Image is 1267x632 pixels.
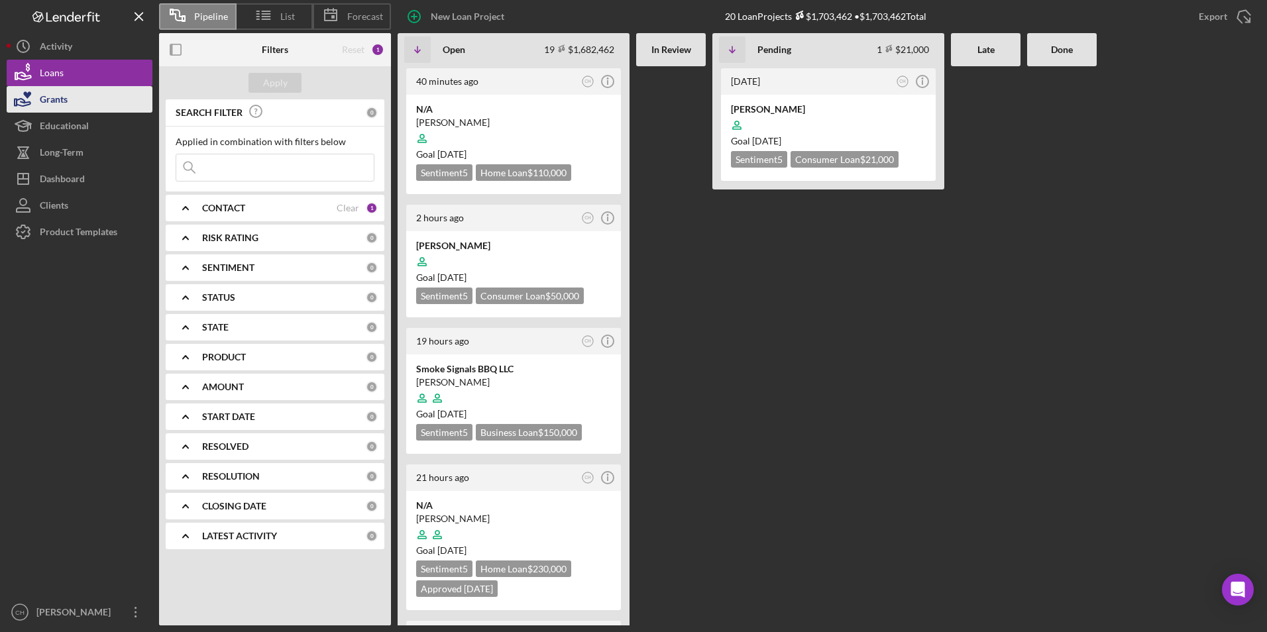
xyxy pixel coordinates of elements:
div: Sentiment 5 [416,560,472,577]
div: Long-Term [40,139,83,169]
button: Apply [248,73,302,93]
b: CLOSING DATE [202,501,266,511]
time: 2025-08-22 15:57 [416,76,478,87]
div: N/A [416,499,611,512]
b: AMOUNT [202,382,244,392]
div: 1 $21,000 [877,44,929,55]
button: CH [579,209,597,227]
text: CH [584,339,591,343]
div: 0 [366,381,378,393]
button: Product Templates [7,219,152,245]
button: CH [579,333,597,350]
div: New Loan Project [431,3,504,30]
div: 0 [366,411,378,423]
time: 06/21/2025 [437,408,467,419]
div: [PERSON_NAME] [416,512,611,525]
time: 2025-08-21 19:11 [416,472,469,483]
div: Export [1199,3,1227,30]
time: 2025-08-21 21:08 [416,335,469,346]
div: 0 [366,291,378,303]
div: Dashboard [40,166,85,195]
b: START DATE [202,411,255,422]
div: 19 $1,682,462 [544,44,614,55]
div: Loans [40,60,64,89]
b: LATEST ACTIVITY [202,531,277,541]
button: Dashboard [7,166,152,192]
time: 10/14/2024 [752,135,781,146]
div: 1 [371,43,384,56]
b: Filters [262,44,288,55]
div: [PERSON_NAME] [731,103,926,116]
div: N/A [416,103,611,116]
span: Goal [416,408,467,419]
button: Activity [7,33,152,60]
a: 2 hours agoCH[PERSON_NAME]Goal [DATE]Sentiment5Consumer Loan$50,000 [404,203,623,319]
button: CH [894,73,912,91]
div: Grants [40,86,68,116]
b: STATE [202,322,229,333]
button: Grants [7,86,152,113]
div: Sentiment 5 [731,151,787,168]
span: Goal [416,272,467,283]
div: Applied in combination with filters below [176,136,374,147]
div: Approved [DATE] [416,580,498,597]
div: Product Templates [40,219,117,248]
span: List [280,11,295,22]
div: [PERSON_NAME] [33,599,119,629]
time: 08/11/2025 [437,545,467,556]
b: In Review [651,44,691,55]
text: CH [584,215,591,220]
a: 21 hours agoCHN/A[PERSON_NAME]Goal [DATE]Sentiment5Home Loan$230,000Approved [DATE] [404,462,623,612]
button: Educational [7,113,152,139]
div: Consumer Loan $50,000 [476,288,584,304]
button: CH [579,469,597,487]
b: CONTACT [202,203,245,213]
div: Home Loan $110,000 [476,164,571,181]
b: Done [1051,44,1073,55]
text: CH [899,79,906,83]
div: Sentiment 5 [416,424,472,441]
div: 0 [366,232,378,244]
div: Consumer Loan $21,000 [791,151,899,168]
text: CH [584,475,591,480]
button: CH [579,73,597,91]
b: RESOLVED [202,441,248,452]
text: CH [584,79,591,83]
div: $1,703,462 [792,11,852,22]
b: Late [977,44,995,55]
span: Forecast [347,11,383,22]
div: Open Intercom Messenger [1222,574,1254,606]
div: 0 [366,107,378,119]
div: [PERSON_NAME] [416,116,611,129]
div: Activity [40,33,72,63]
div: Sentiment 5 [416,288,472,304]
text: CH [15,609,25,616]
button: New Loan Project [398,3,518,30]
div: Reset [342,44,364,55]
div: Clients [40,192,68,222]
b: STATUS [202,292,235,303]
div: 0 [366,321,378,333]
div: 0 [366,262,378,274]
div: 0 [366,470,378,482]
div: 20 Loan Projects • $1,703,462 Total [725,11,926,22]
time: 09/15/2025 [437,272,467,283]
div: 0 [366,441,378,452]
div: Educational [40,113,89,142]
div: [PERSON_NAME] [416,239,611,252]
span: Pipeline [194,11,228,22]
b: Pending [757,44,791,55]
button: Loans [7,60,152,86]
button: CH[PERSON_NAME] [7,599,152,625]
button: Long-Term [7,139,152,166]
button: Clients [7,192,152,219]
b: RISK RATING [202,233,258,243]
div: 0 [366,530,378,542]
span: Goal [731,135,781,146]
span: Goal [416,545,467,556]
